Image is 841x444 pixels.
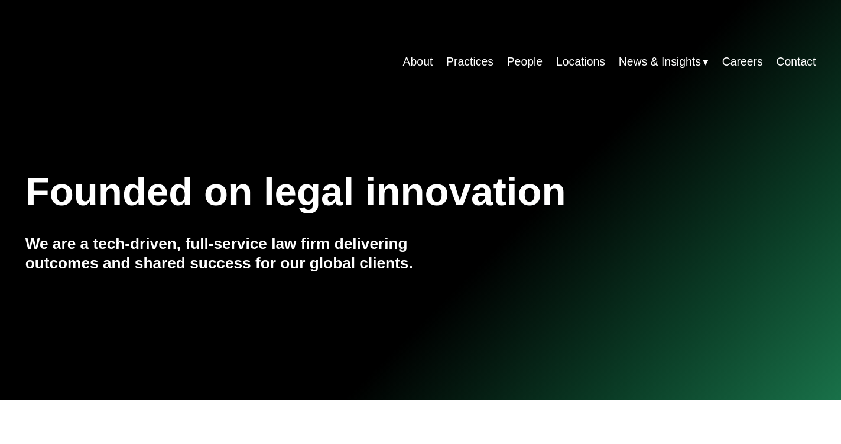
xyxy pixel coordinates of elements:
h1: Founded on legal innovation [25,169,684,215]
a: People [507,50,543,73]
a: folder dropdown [619,50,709,73]
a: Practices [446,50,493,73]
span: News & Insights [619,51,701,72]
h4: We are a tech-driven, full-service law firm delivering outcomes and shared success for our global... [25,234,421,274]
a: Careers [722,50,763,73]
a: Locations [556,50,605,73]
a: Contact [776,50,816,73]
a: About [403,50,433,73]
